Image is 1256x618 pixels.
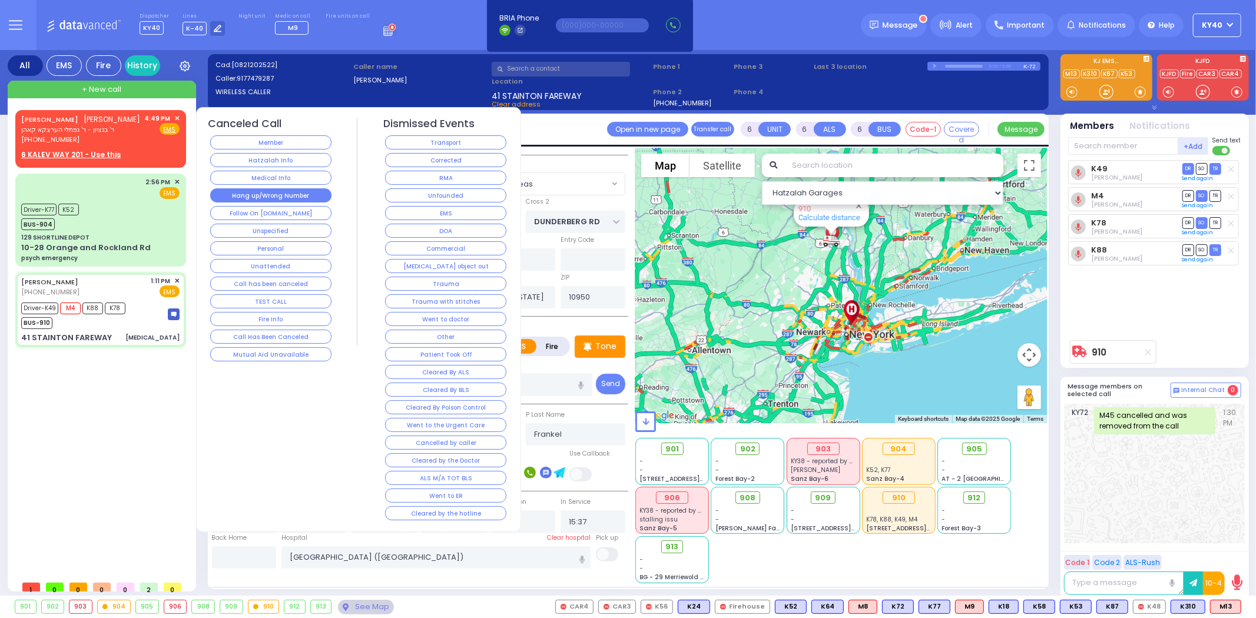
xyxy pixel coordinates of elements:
[1101,69,1118,78] a: K87
[598,600,636,614] div: CAR3
[174,177,180,187] span: ✕
[1182,256,1214,263] a: Send again
[136,600,158,613] div: 905
[1210,600,1241,614] div: M13
[869,122,901,137] button: BUS
[1228,385,1238,396] span: 0
[1061,58,1152,67] label: KJ EMS...
[1196,163,1208,174] span: SO
[641,154,690,177] button: Show street map
[1178,137,1209,155] button: +Add
[385,489,506,503] button: Went to ER
[231,60,277,69] span: [0821202522]
[21,287,79,297] span: [PHONE_NUMBER]
[569,449,610,458] label: Use Callback
[596,533,618,543] label: Pick up
[288,23,298,32] span: M9
[715,515,719,524] span: -
[1092,348,1107,357] a: 910
[125,333,180,342] div: [MEDICAL_DATA]
[791,474,829,483] span: Sanz Bay-6
[1160,69,1179,78] a: KJFD
[1092,555,1122,570] button: Code 2
[870,21,879,29] img: message.svg
[1094,407,1215,434] div: M45 cancelled and was removed from the call
[817,207,847,252] div: DUVID MENASHE FRANKEL
[499,13,539,24] span: BRIA Phone
[353,75,488,85] label: [PERSON_NAME]
[216,60,350,70] label: Cad:
[164,125,176,134] u: EMS
[385,347,506,361] button: Patient Took Off
[21,303,58,314] span: Driver-K49
[1018,386,1041,409] button: Drag Pegman onto the map to open Street View
[653,62,730,72] span: Phone 1
[238,13,265,20] label: Night unit
[1133,600,1166,614] div: K48
[1063,69,1080,78] a: M13
[1182,217,1194,228] span: DR
[1196,190,1208,201] span: SO
[691,122,734,137] button: Transfer call
[22,583,40,592] span: 1
[21,233,90,242] div: 129 SHORTLINE DEPOT
[385,471,506,485] button: ALS M/A TOT BLS
[1182,386,1225,394] span: Internal Chat
[21,125,141,135] span: ר' בנציון - ר' נפתלי הערצקא קאהן
[385,241,506,255] button: Commercial
[385,506,506,520] button: Cleared by the hotline
[385,436,506,450] button: Cancelled by caller
[883,19,918,31] span: Message
[385,330,506,344] button: Other
[15,600,36,613] div: 901
[955,600,984,614] div: M9
[385,453,506,467] button: Cleared by the Doctor
[338,600,393,614] div: See map
[140,13,169,20] label: Dispatcher
[210,224,332,238] button: Unspecified
[791,506,794,515] span: -
[21,332,112,344] div: 41 STAINTON FAREWAY
[919,600,950,614] div: BLS
[640,474,751,483] span: [STREET_ADDRESS][PERSON_NAME]
[866,524,977,533] span: [STREET_ADDRESS][PERSON_NAME]
[818,228,845,252] div: 910
[168,308,180,320] img: message-box.svg
[942,466,946,474] span: -
[21,277,78,287] a: [PERSON_NAME]
[69,583,87,592] span: 0
[212,533,247,543] label: Back Home
[640,524,678,533] span: Sanz Bay-5
[678,600,710,614] div: BLS
[638,408,677,423] img: Google
[1182,202,1214,209] a: Send again
[1023,600,1055,614] div: K58
[174,114,180,124] span: ✕
[906,122,941,137] button: Code-1
[174,276,180,286] span: ✕
[596,374,625,394] button: Send
[798,213,860,222] a: Calculate distance
[210,330,332,344] button: Call Has Been Canceled
[882,600,914,614] div: BLS
[385,206,506,220] button: EMS
[1091,191,1104,200] a: M4
[60,303,81,314] span: M4
[21,204,57,215] span: Driver-K77
[942,506,946,515] span: -
[492,77,649,87] label: Location
[1182,190,1194,201] span: DR
[1068,137,1178,155] input: Search member
[275,13,312,20] label: Medic on call
[604,604,609,610] img: red-radio-icon.svg
[883,491,915,504] div: 910
[82,84,121,95] span: + New call
[640,555,644,564] span: -
[678,600,710,614] div: K24
[151,277,171,285] span: 1:11 PM
[1081,69,1100,78] a: K310
[1023,600,1055,614] div: BLS
[690,154,755,177] button: Show satellite imagery
[1209,163,1221,174] span: TR
[866,515,917,524] span: K78, K88, K49, M4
